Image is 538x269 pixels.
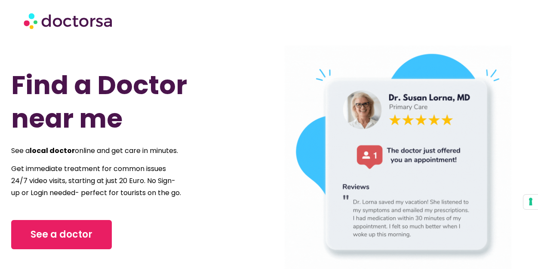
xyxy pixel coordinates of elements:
[11,68,238,135] h1: Find a Doctor near me
[30,146,75,156] strong: local doctor
[11,220,112,249] a: See a doctor
[31,228,92,241] span: See a doctor
[11,164,181,198] span: Get immediate treatment for common issues 24/7 video visits, starting at just 20 Euro. No Sign-up...
[11,145,181,157] p: See a online and get care in minutes.
[523,195,538,209] button: Your consent preferences for tracking technologies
